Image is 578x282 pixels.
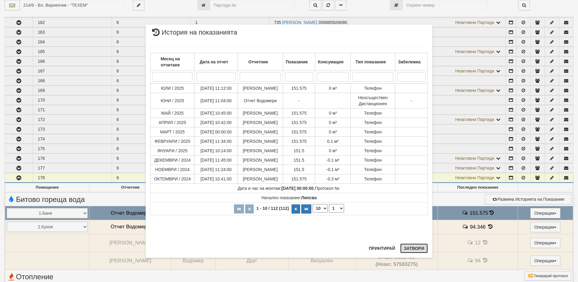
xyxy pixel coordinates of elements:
[150,127,194,137] td: МАРТ / 2025
[150,137,194,146] td: ФЕВРУАРИ / 2025
[238,137,283,146] td: [PERSON_NAME]
[248,59,268,64] b: Отчетник
[294,148,304,153] span: 151.5
[194,118,238,127] td: [DATE] 10:42:00
[150,83,194,93] td: ЮЛИ / 2025
[238,186,314,191] span: Дата и час на монтаж:
[315,53,350,71] th: Консумация: No sort applied, activate to apply an ascending sort
[238,174,283,184] td: [PERSON_NAME]
[351,156,395,165] td: Телефон
[286,59,308,64] b: Показание
[194,83,238,93] td: [DATE] 11:12:00
[262,195,317,200] span: Начално показание:
[329,129,337,134] span: 0 м³
[351,53,395,71] th: Тип показание: No sort applied, activate to apply an ascending sort
[351,93,395,109] td: Неосъществен Дистанционен
[194,109,238,118] td: [DATE] 10:45:00
[329,204,344,213] select: Страница номер
[411,98,412,103] span: -
[292,204,300,213] button: Следваща страница
[194,137,238,146] td: [DATE] 11:34:00
[238,165,283,174] td: [PERSON_NAME]
[329,111,337,116] span: 0 м³
[234,204,244,213] button: Първа страница
[351,127,395,137] td: Телефон
[351,137,395,146] td: Телефон
[245,204,254,213] button: Предишна страница
[238,156,283,165] td: [PERSON_NAME]
[291,176,307,181] span: 151.575
[329,86,337,91] span: 0 м³
[238,118,283,127] td: [PERSON_NAME]
[327,139,339,144] span: 0.1 м³
[291,139,307,144] span: 151.575
[194,174,238,184] td: [DATE] 10:41:00
[313,204,328,213] select: Брой редове на страница
[238,109,283,118] td: [PERSON_NAME]
[150,174,194,184] td: ОКТОМВРИ / 2024
[351,146,395,156] td: Телефон
[351,83,395,93] td: Телефон
[194,156,238,165] td: [DATE] 11:45:00
[150,93,194,109] td: ЮНИ / 2025
[150,184,428,193] td: ,
[150,165,194,174] td: НОЕМВРИ / 2024
[329,148,337,153] span: 0 м³
[298,98,300,103] span: -
[238,53,283,71] th: Отчетник: No sort applied, activate to apply an ascending sort
[194,53,238,71] th: Дата на отчет: No sort applied, activate to apply an ascending sort
[150,118,194,127] td: АПРИЛ / 2025
[291,120,307,125] span: 151.575
[238,127,283,137] td: [PERSON_NAME]
[150,29,237,40] span: История на показанията
[194,165,238,174] td: [DATE] 11:24:00
[194,127,238,137] td: [DATE] 00:00:00
[301,204,311,213] button: Последна страница
[329,120,337,125] span: 0 м³
[238,146,283,156] td: [PERSON_NAME]
[238,93,283,109] td: Отчет Водомери
[400,243,428,253] button: Затвори
[283,53,315,71] th: Показание: No sort applied, activate to apply an ascending sort
[150,109,194,118] td: МАЙ / 2025
[398,59,421,64] b: Забележка
[294,158,304,163] span: 151.5
[365,243,399,253] button: Принтирай
[291,111,307,116] span: 151.575
[294,167,304,172] span: 151.5
[356,59,386,64] b: Тип показание
[150,156,194,165] td: ДЕКЕМВРИ / 2024
[291,129,307,134] span: 151.575
[351,165,395,174] td: Телефон
[326,176,339,181] span: -0.3 м³
[238,83,283,93] td: [PERSON_NAME]
[301,195,317,200] strong: Липсва
[351,109,395,118] td: Телефон
[291,86,307,91] span: 151.575
[194,146,238,156] td: [DATE] 10:14:00
[326,158,339,163] span: -0.1 м³
[318,59,343,64] b: Консумация
[351,118,395,127] td: Телефон
[161,56,180,67] b: Месец на отчитане
[255,206,290,211] span: 1 - 10 / 112 (112)
[194,93,238,109] td: [DATE] 11:04:00
[395,53,428,71] th: Забележка: No sort applied, activate to apply an ascending sort
[200,59,228,64] b: Дата на отчет
[326,167,339,172] span: -0.1 м³
[150,53,194,71] th: Месец на отчитане: No sort applied, activate to apply an ascending sort
[282,186,314,191] strong: [DATE] 00:00:00
[315,186,340,191] span: Протокол №:
[150,146,194,156] td: ЯНУАРИ / 2025
[351,174,395,184] td: Телефон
